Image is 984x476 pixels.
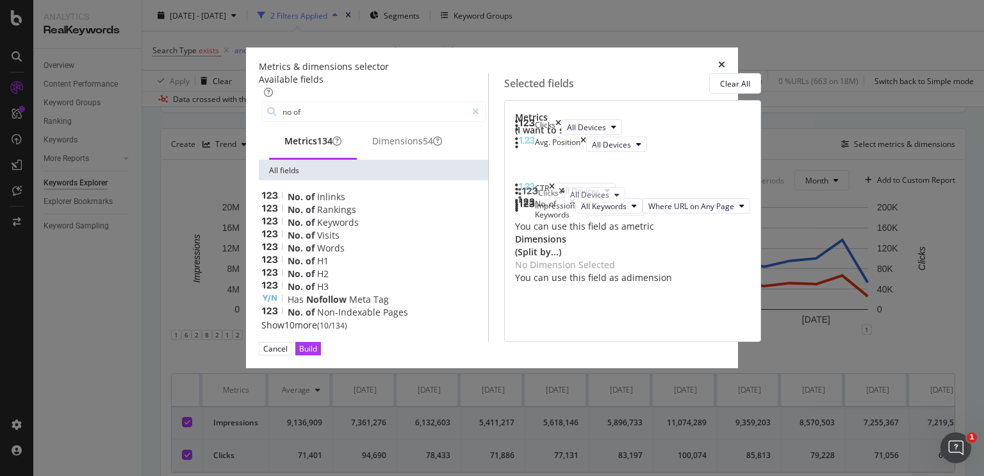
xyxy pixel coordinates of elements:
span: Inlinks [317,191,345,203]
div: No Dimension Selected [515,259,615,271]
span: Nofollow [306,293,349,305]
span: All Devices [567,122,606,133]
span: No. [288,255,306,267]
div: Clear All [720,78,750,89]
span: Rankings [317,203,356,216]
span: No. [288,268,306,280]
div: times [555,119,561,135]
div: You can use this field as a metric [515,220,750,233]
div: Available fields [259,73,488,86]
div: times [559,187,564,203]
span: Non-Indexable [317,306,383,318]
span: Show 10 more [261,319,317,331]
div: Cancel [263,343,288,354]
span: of [306,306,317,318]
div: Avg. Position [535,137,580,152]
button: All Devices [555,183,616,198]
div: Clicks [535,119,555,135]
div: (Split by...) [515,246,750,259]
div: CTRtimesAll Devices [515,183,750,198]
span: Meta [349,293,373,305]
span: of [306,242,317,254]
div: Clicks [538,187,559,203]
div: ClickstimesAll Devices [515,119,750,135]
button: All Devices [586,137,647,152]
span: of [306,268,317,280]
span: Visits [317,229,340,241]
div: times [718,60,725,73]
span: of [306,191,317,203]
button: All Devices [561,119,622,135]
span: All Devices [570,189,609,200]
span: No. [288,242,306,254]
div: You can use this field as a dimension [515,271,750,284]
input: Search by field name [281,102,466,121]
span: Has [288,293,306,305]
div: Avg. PositiontimesAll Devices [515,137,750,152]
span: No. [288,280,306,293]
div: modal [246,47,738,368]
div: Selected fields [504,76,574,91]
span: of [306,203,317,216]
div: times [549,183,555,198]
div: CTR [535,183,549,198]
div: Dimensions [372,135,442,148]
div: ClickstimesAll Devices [518,187,744,203]
div: Dimensions [515,233,750,259]
div: Metrics & dimensions selector [259,60,389,73]
div: brand label [317,135,332,148]
span: All Devices [592,139,631,150]
span: of [306,216,317,228]
span: 1 [967,432,977,443]
span: No. [288,229,306,241]
span: No. [288,306,306,318]
div: Metrics [515,111,750,137]
span: No. [288,216,306,228]
span: 134 [317,135,332,147]
button: Build [295,342,321,355]
span: All Devices [561,185,600,196]
div: All fields [259,160,488,180]
button: Cancel [259,342,292,355]
button: All Devices [564,187,625,203]
div: brand label [423,135,433,148]
div: Build [299,343,317,354]
button: Clear All [709,73,761,94]
span: No. [288,191,306,203]
span: of [306,280,317,293]
span: 54 [423,135,433,147]
span: Pages [383,306,408,318]
span: H3 [317,280,329,293]
span: Words [317,242,345,254]
div: No. of KeywordstimesAll KeywordsWhere URL on Any Page [515,198,750,220]
span: No. [288,203,306,216]
div: times [580,137,586,152]
span: H1 [317,255,329,267]
iframe: Intercom live chat [940,432,971,463]
span: of [306,255,317,267]
span: ( 10 / 134 ) [317,320,347,331]
span: Tag [373,293,389,305]
div: Metrics [284,135,341,148]
span: H2 [317,268,329,280]
span: Keywords [317,216,359,228]
span: of [306,229,317,241]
